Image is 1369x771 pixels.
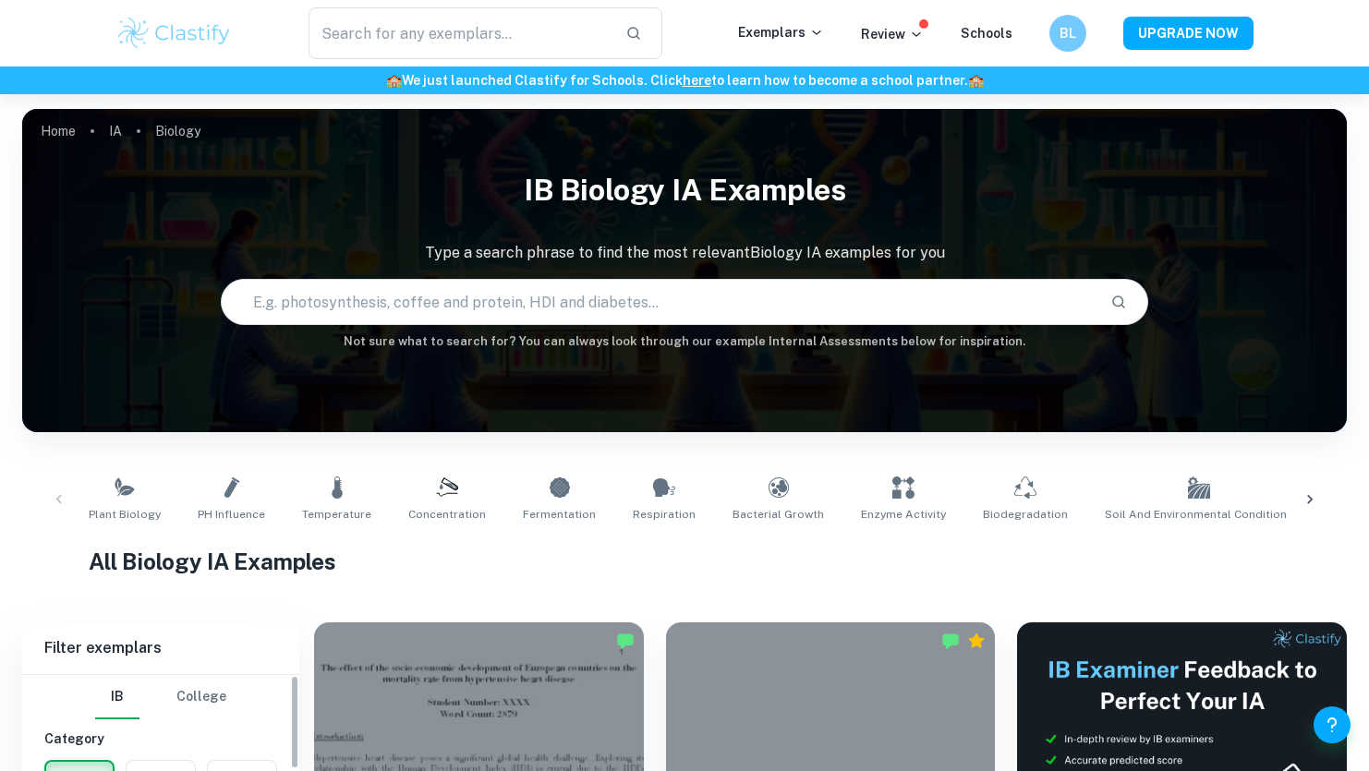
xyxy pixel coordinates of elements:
[22,622,299,674] h6: Filter exemplars
[968,73,984,88] span: 🏫
[1123,17,1254,50] button: UPGRADE NOW
[983,506,1068,523] span: Biodegradation
[633,506,696,523] span: Respiration
[523,506,596,523] span: Fermentation
[155,121,200,141] p: Biology
[89,545,1281,578] h1: All Biology IA Examples
[109,118,122,144] a: IA
[95,675,226,719] div: Filter type choice
[1103,286,1134,318] button: Search
[738,22,824,42] p: Exemplars
[198,506,265,523] span: pH Influence
[4,70,1365,90] h6: We just launched Clastify for Schools. Click to learn how to become a school partner.
[22,242,1347,264] p: Type a search phrase to find the most relevant Biology IA examples for you
[386,73,402,88] span: 🏫
[616,632,635,650] img: Marked
[941,632,960,650] img: Marked
[861,506,946,523] span: Enzyme Activity
[967,632,986,650] div: Premium
[961,26,1012,41] a: Schools
[408,506,486,523] span: Concentration
[22,332,1347,351] h6: Not sure what to search for? You can always look through our example Internal Assessments below f...
[22,161,1347,220] h1: IB Biology IA examples
[302,506,371,523] span: Temperature
[733,506,824,523] span: Bacterial Growth
[95,675,139,719] button: IB
[89,506,161,523] span: Plant Biology
[1314,706,1351,743] button: Help and Feedback
[309,7,611,59] input: Search for any exemplars...
[115,15,233,52] img: Clastify logo
[683,73,711,88] a: here
[176,675,226,719] button: College
[44,729,277,749] h6: Category
[41,118,76,144] a: Home
[222,276,1096,328] input: E.g. photosynthesis, coffee and protein, HDI and diabetes...
[1058,23,1079,43] h6: BL
[861,24,924,44] p: Review
[1105,506,1293,523] span: Soil and Environmental Conditions
[1049,15,1086,52] button: BL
